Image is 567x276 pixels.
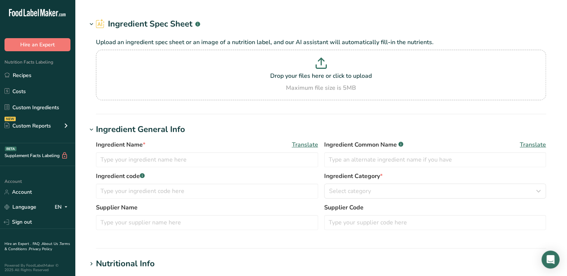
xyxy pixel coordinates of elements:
h2: Ingredient Spec Sheet [96,18,200,30]
label: Supplier Code [324,203,546,212]
span: Ingredient Name [96,140,145,149]
div: Ingredient General Info [96,123,185,136]
span: Translate [520,140,546,149]
input: Type your supplier name here [96,215,318,230]
div: Maximum file size is 5MB [98,83,544,92]
input: Type your supplier code here [324,215,546,230]
label: Supplier Name [96,203,318,212]
div: NEW [4,117,16,121]
input: Type your ingredient name here [96,152,318,167]
button: Select category [324,184,546,199]
span: Ingredient Common Name [324,140,403,149]
div: Custom Reports [4,122,51,130]
input: Type your ingredient code here [96,184,318,199]
div: Nutritional Info [96,258,155,270]
button: Hire an Expert [4,38,70,51]
a: Language [4,200,36,214]
a: Hire an Expert . [4,241,31,246]
p: Drop your files here or click to upload [98,71,544,80]
a: Terms & Conditions . [4,241,70,252]
label: Ingredient code [96,172,318,181]
p: Upload an ingredient spec sheet or an image of a nutrition label, and our AI assistant will autom... [96,38,546,47]
label: Ingredient Category [324,172,546,181]
a: About Us . [42,241,60,246]
a: FAQ . [33,241,42,246]
div: Powered By FoodLabelMaker © 2025 All Rights Reserved [4,263,70,272]
input: Type an alternate ingredient name if you have [324,152,546,167]
a: Privacy Policy [29,246,52,252]
div: BETA [5,147,16,151]
span: Select category [329,187,371,196]
div: Open Intercom Messenger [542,251,560,269]
span: Translate [292,140,318,149]
div: EN [55,203,70,212]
